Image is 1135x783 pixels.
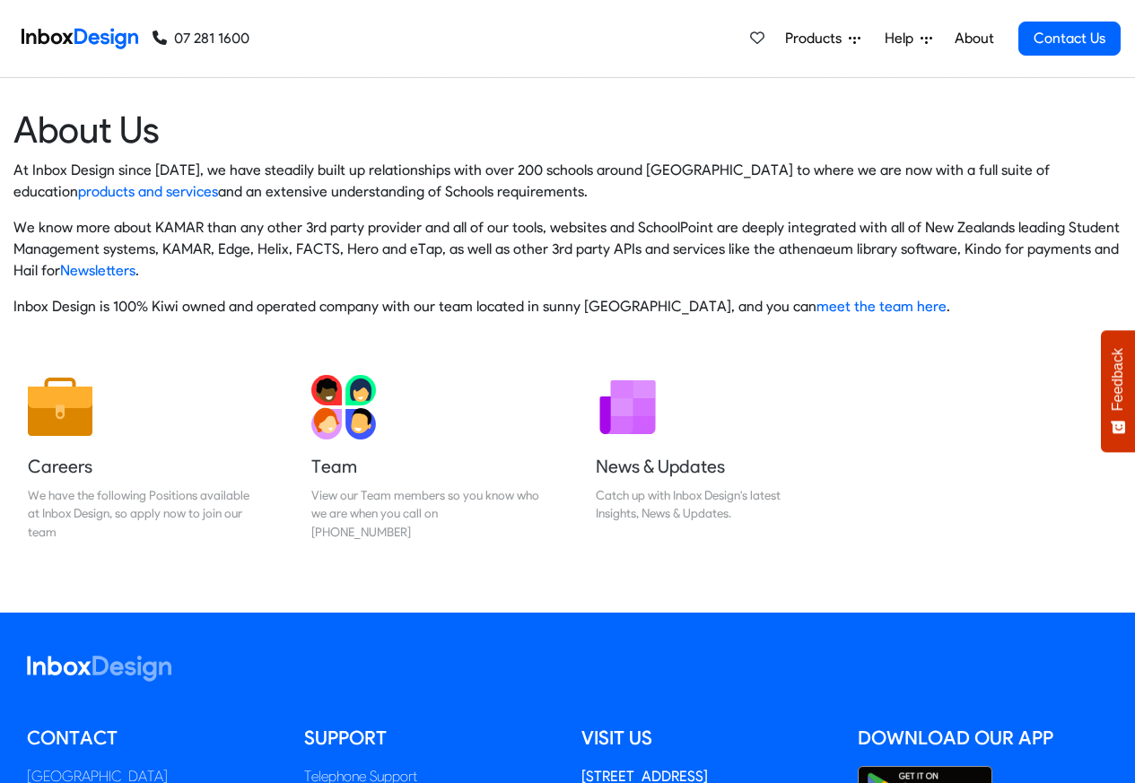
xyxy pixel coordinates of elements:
h5: News & Updates [596,454,824,479]
a: Team View our Team members so you know who we are when you call on [PHONE_NUMBER] [297,361,554,555]
a: News & Updates Catch up with Inbox Design's latest Insights, News & Updates. [581,361,838,555]
span: Feedback [1110,348,1126,411]
a: Contact Us [1018,22,1121,56]
a: 07 281 1600 [153,28,249,49]
p: We know more about KAMAR than any other 3rd party provider and all of our tools, websites and Sch... [13,217,1122,282]
a: meet the team here [816,298,947,315]
a: Help [877,21,939,57]
span: Help [885,28,921,49]
h5: Contact [27,725,277,752]
h5: Download our App [858,725,1108,752]
span: Products [785,28,849,49]
img: 2022_01_13_icon_team.svg [311,375,376,439]
a: Products [778,21,868,57]
img: 2022_01_13_icon_job.svg [28,375,92,439]
p: At Inbox Design since [DATE], we have steadily built up relationships with over 200 schools aroun... [13,160,1122,203]
div: View our Team members so you know who we are when you call on [PHONE_NUMBER] [311,486,539,541]
div: Catch up with Inbox Design's latest Insights, News & Updates. [596,486,824,523]
div: We have the following Positions available at Inbox Design, so apply now to join our team [28,486,256,541]
a: Newsletters [60,262,135,279]
heading: About Us [13,107,1122,152]
h5: Visit us [581,725,832,752]
a: products and services [78,183,218,200]
h5: Careers [28,454,256,479]
img: 2022_01_12_icon_newsletter.svg [596,375,660,439]
img: logo_inboxdesign_white.svg [27,656,171,682]
a: Careers We have the following Positions available at Inbox Design, so apply now to join our team [13,361,270,555]
h5: Team [311,454,539,479]
p: Inbox Design is 100% Kiwi owned and operated company with our team located in sunny [GEOGRAPHIC_D... [13,296,1122,318]
button: Feedback - Show survey [1101,330,1135,452]
a: About [949,21,999,57]
h5: Support [304,725,554,752]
